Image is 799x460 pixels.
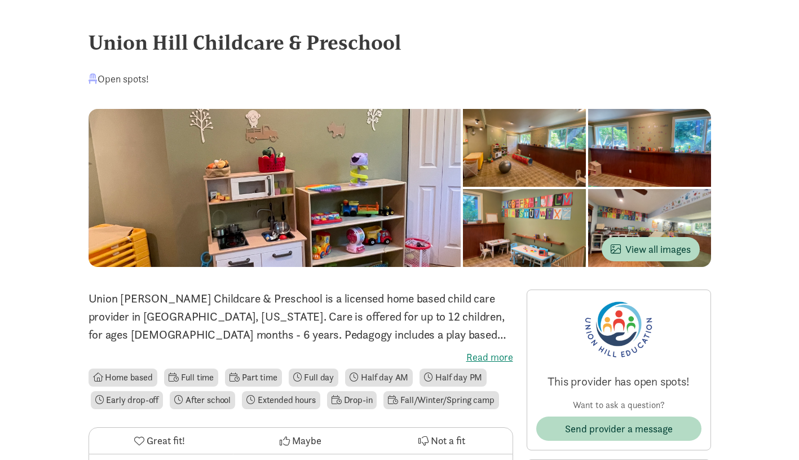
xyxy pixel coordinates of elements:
span: Great fit! [147,433,185,448]
button: Maybe [230,428,371,454]
font: Drop-in [344,394,373,406]
span: Maybe [292,433,321,448]
font: Send provider a message [565,422,673,435]
font: After school [186,394,231,406]
font: Half day AM [361,371,408,383]
p: Union [PERSON_NAME] Childcare & Preschool is a licensed home based child care provider in [GEOGRA... [89,290,513,344]
button: Not a fit [371,428,512,454]
span: Not a fit [431,433,465,448]
font: Extended hours [258,394,316,406]
button: View all images [602,237,700,261]
label: Read more [89,351,513,364]
font: Full day [304,371,334,383]
font: Part time [242,371,277,383]
font: Half day PM [435,371,482,383]
img: Provider logo [585,299,652,360]
font: Early drop-off [106,394,158,406]
p: Want to ask a question? [536,398,701,412]
font: Full time [181,371,214,383]
p: This provider has open spots! [536,374,701,389]
button: Great fit! [89,428,230,454]
div: Union Hill Childcare & Preschool [89,27,711,58]
font: Open spots! [98,72,149,85]
font: Home based [105,371,152,383]
font: View all images [625,243,691,256]
button: Send provider a message [536,417,701,441]
font: Fall/Winter/Spring camp [400,394,494,406]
